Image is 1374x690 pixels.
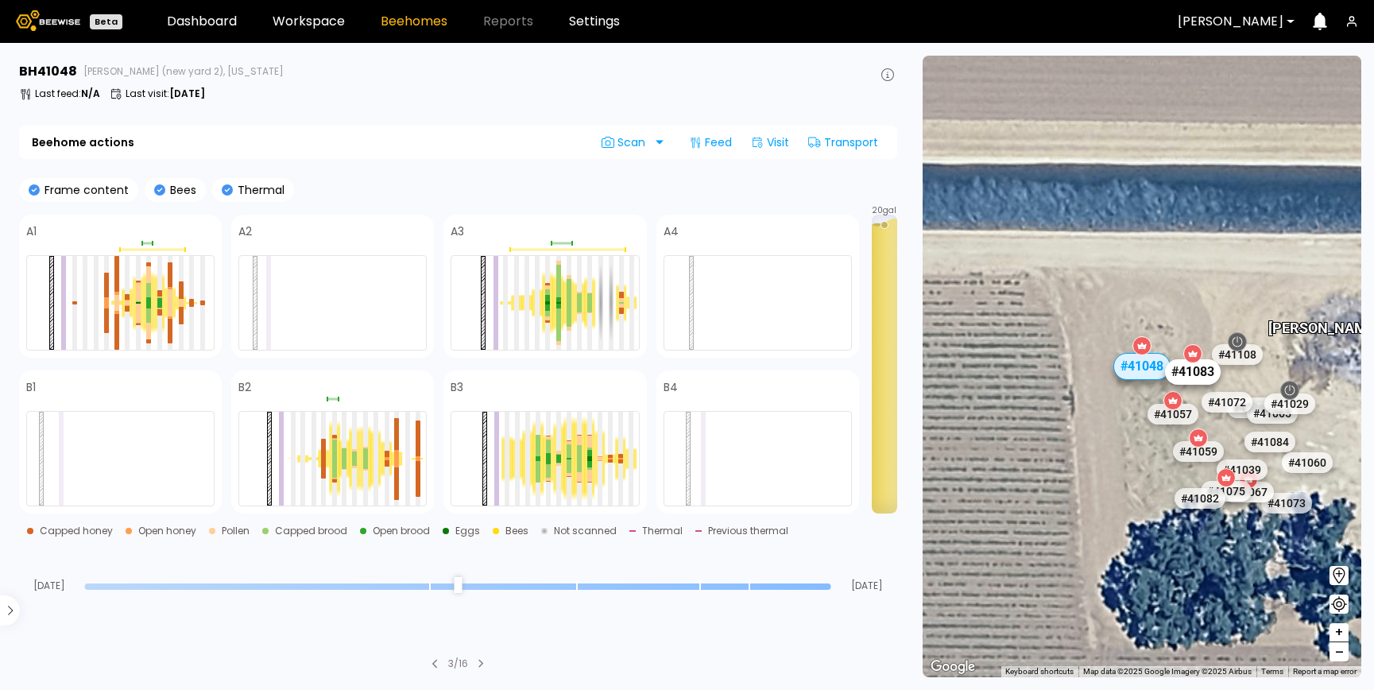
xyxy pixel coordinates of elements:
div: # 41072 [1201,392,1252,413]
button: – [1329,642,1349,661]
div: # 41029 [1264,393,1315,414]
div: # 41065 [1247,403,1298,424]
div: 3 / 16 [448,657,468,671]
button: + [1329,623,1349,642]
b: Beehome actions [32,137,134,148]
h4: A2 [238,226,252,237]
h4: B1 [26,382,36,393]
h4: A1 [26,226,37,237]
div: Feed [683,130,738,155]
div: # 41073 [1261,493,1312,514]
div: Thermal [642,526,683,536]
div: # 41039 [1217,459,1268,480]
div: # 41057 [1148,404,1198,424]
img: Google [927,657,979,677]
a: Terms [1261,667,1283,676]
img: Beewise logo [16,10,80,31]
div: Open brood [373,526,430,536]
h4: A3 [451,226,464,237]
p: Last visit : [126,89,205,99]
span: 20 gal [872,207,896,215]
p: Last feed : [35,89,100,99]
div: # 41082 [1175,488,1225,509]
h4: B4 [664,382,678,393]
p: Thermal [233,184,284,196]
div: Pollen [222,526,250,536]
a: Dashboard [167,15,237,28]
b: N/A [81,87,100,100]
p: Frame content [40,184,129,196]
div: Transport [802,130,884,155]
div: # 41067 [1223,482,1274,502]
div: Previous thermal [708,526,788,536]
div: Capped honey [40,526,113,536]
span: Scan [602,136,651,149]
div: # 41062 [1227,397,1278,418]
p: Bees [165,184,196,196]
span: [DATE] [19,581,79,591]
div: # 41083 [1164,359,1220,385]
div: Capped brood [275,526,347,536]
span: Reports [483,15,533,28]
span: [PERSON_NAME] (new yard 2), [US_STATE] [83,67,284,76]
div: # 41059 [1172,441,1223,462]
h4: B3 [451,382,463,393]
a: Open this area in Google Maps (opens a new window) [927,657,979,677]
a: Workspace [273,15,345,28]
div: Open honey [138,526,196,536]
a: Beehomes [381,15,447,28]
div: Beta [90,14,122,29]
div: Not scanned [554,526,617,536]
a: Settings [569,15,620,28]
span: – [1335,642,1344,662]
span: + [1334,622,1344,642]
button: Keyboard shortcuts [1005,666,1074,677]
span: Map data ©2025 Google Imagery ©2025 Airbus [1083,667,1252,676]
div: # 41048 [1113,353,1171,380]
h4: B2 [238,382,251,393]
div: # 41075 [1200,481,1251,502]
div: Eggs [455,526,480,536]
div: # 41084 [1244,432,1295,452]
div: # 41060 [1282,452,1333,473]
b: [DATE] [169,87,205,100]
h3: BH 41048 [19,65,77,78]
span: [DATE] [838,581,897,591]
h4: A4 [664,226,679,237]
div: Bees [505,526,528,536]
div: Visit [745,130,795,155]
div: # 41108 [1212,344,1263,365]
a: Report a map error [1293,667,1357,676]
